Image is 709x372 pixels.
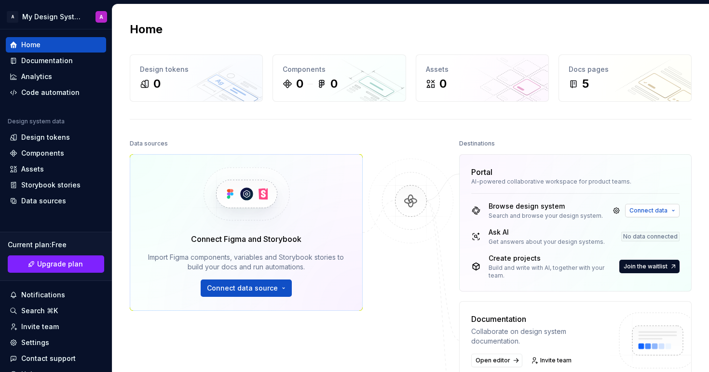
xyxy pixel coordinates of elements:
[207,283,278,293] span: Connect data source
[21,72,52,81] div: Analytics
[6,130,106,145] a: Design tokens
[21,180,81,190] div: Storybook stories
[21,290,65,300] div: Notifications
[21,88,80,97] div: Code automation
[201,279,292,297] button: Connect data source
[6,335,106,350] a: Settings
[6,85,106,100] a: Code automation
[489,264,618,279] div: Build and write with AI, together with your team.
[489,253,618,263] div: Create projects
[296,76,303,92] div: 0
[528,354,576,367] a: Invite team
[471,354,522,367] a: Open editor
[21,40,41,50] div: Home
[21,322,59,332] div: Invite team
[330,76,338,92] div: 0
[21,56,73,66] div: Documentation
[21,133,70,142] div: Design tokens
[140,65,253,74] div: Design tokens
[621,232,680,241] div: No data connected
[283,65,395,74] div: Components
[6,177,106,193] a: Storybook stories
[130,137,168,150] div: Data sources
[7,11,18,23] div: A
[559,54,692,102] a: Docs pages5
[21,354,76,363] div: Contact support
[6,319,106,334] a: Invite team
[471,313,611,325] div: Documentation
[416,54,549,102] a: Assets0
[8,255,104,273] button: Upgrade plan
[273,54,406,102] a: Components00
[540,357,572,364] span: Invite team
[6,37,106,53] a: Home
[582,76,589,92] div: 5
[6,161,106,177] a: Assets
[625,204,680,217] button: Connect data
[489,227,605,237] div: Ask AI
[21,306,58,316] div: Search ⌘K
[629,207,668,214] span: Connect data
[144,252,349,272] div: Import Figma components, variables and Storybook stories to build your docs and run automations.
[8,118,65,125] div: Design system data
[619,260,680,273] button: Join the waitlist
[489,238,605,246] div: Get answers about your design systems.
[569,65,682,74] div: Docs pages
[6,351,106,366] button: Contact support
[624,263,668,270] span: Join the waitlist
[476,357,510,364] span: Open editor
[471,166,492,178] div: Portal
[21,164,44,174] div: Assets
[153,76,161,92] div: 0
[21,148,64,158] div: Components
[8,240,104,250] div: Current plan : Free
[22,12,84,22] div: My Design System
[6,303,106,319] button: Search ⌘K
[130,54,263,102] a: Design tokens0
[6,193,106,209] a: Data sources
[459,137,495,150] div: Destinations
[489,201,603,211] div: Browse design system
[6,287,106,303] button: Notifications
[130,22,163,37] h2: Home
[2,6,110,27] button: AMy Design SystemA
[6,69,106,84] a: Analytics
[439,76,447,92] div: 0
[21,338,49,347] div: Settings
[471,327,611,346] div: Collaborate on design system documentation.
[6,146,106,161] a: Components
[21,196,66,206] div: Data sources
[99,13,103,21] div: A
[471,178,680,186] div: AI-powered collaborative workspace for product teams.
[6,53,106,68] a: Documentation
[37,259,83,269] span: Upgrade plan
[191,233,301,245] div: Connect Figma and Storybook
[489,212,603,220] div: Search and browse your design system.
[426,65,539,74] div: Assets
